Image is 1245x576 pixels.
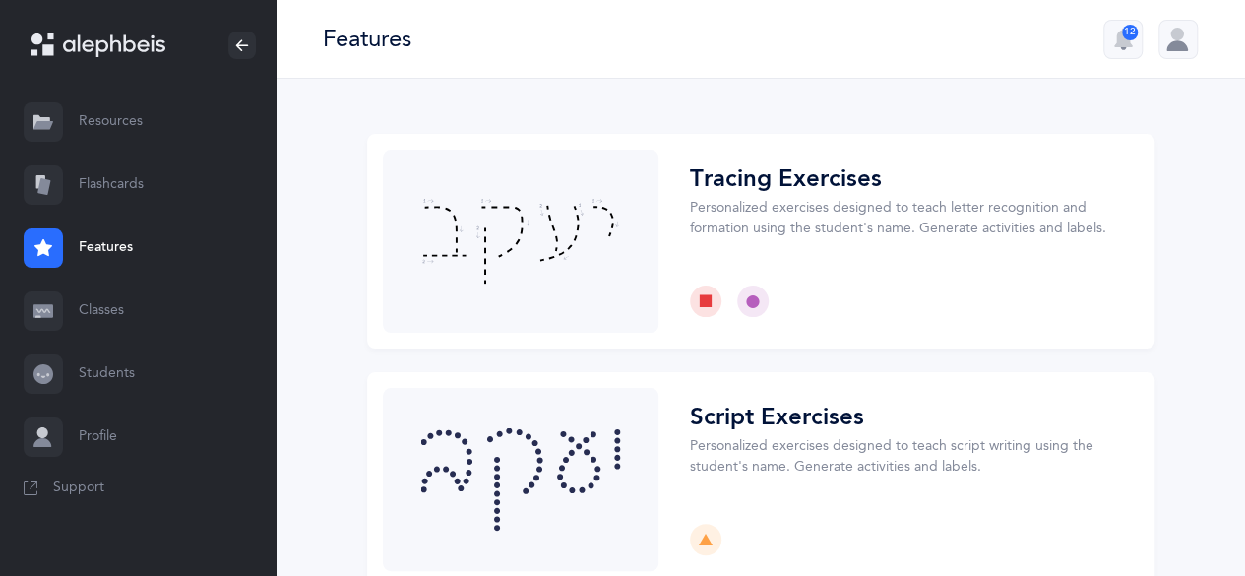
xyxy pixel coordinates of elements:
[53,479,104,498] span: Support
[1122,25,1138,40] div: 12
[367,134,1154,349] button: Choose
[1103,20,1143,59] button: 12
[323,23,411,55] div: Features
